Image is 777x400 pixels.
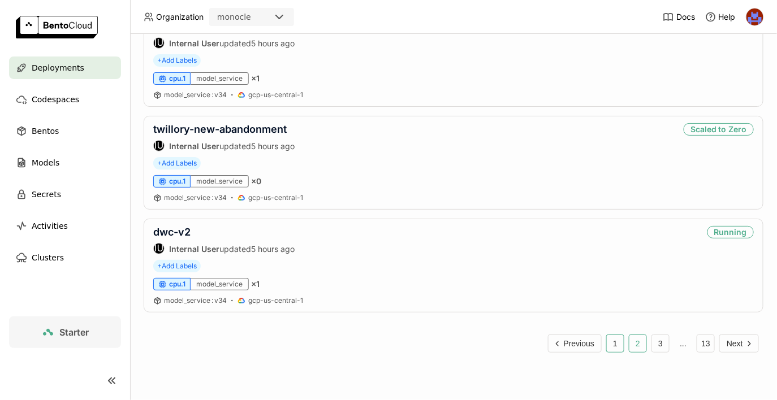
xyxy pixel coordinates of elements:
[169,141,219,151] strong: Internal User
[153,226,191,238] a: dwc-v2
[251,176,261,186] span: × 0
[727,339,743,348] span: Next
[211,296,213,305] span: :
[154,141,164,151] div: IU
[169,280,185,289] span: cpu.1
[211,193,213,202] span: :
[719,12,736,22] span: Help
[164,296,227,305] span: model_service v34
[59,327,89,338] span: Starter
[32,156,59,169] span: Models
[153,243,165,254] div: Internal User
[153,140,165,151] div: Internal User
[606,334,624,353] button: 1
[9,316,121,348] a: Starter
[154,244,164,254] div: IU
[32,61,84,75] span: Deployments
[674,334,692,353] button: ...
[191,278,249,290] div: model_service
[32,124,59,138] span: Bentos
[719,334,759,353] button: Next
[248,193,303,202] span: gcp-us-central-1
[164,296,227,305] a: model_service:v34
[156,12,204,22] span: Organization
[251,73,260,84] span: × 1
[32,251,64,264] span: Clusters
[251,38,295,48] span: 5 hours ago
[9,246,121,269] a: Clusters
[191,72,249,85] div: model_service
[169,177,185,186] span: cpu.1
[153,37,295,49] div: updated
[153,140,295,151] div: updated
[248,296,303,305] span: gcp-us-central-1
[32,188,61,201] span: Secrets
[169,38,219,48] strong: Internal User
[211,90,213,99] span: :
[164,193,227,202] span: model_service v34
[248,90,303,99] span: gcp-us-central-1
[252,12,253,23] input: Selected monocle.
[153,54,201,67] span: +Add Labels
[164,90,227,99] a: model_service:v34
[697,334,715,353] button: 13
[9,215,121,237] a: Activities
[153,157,201,169] span: +Add Labels
[9,120,121,142] a: Bentos
[217,11,251,23] div: monocle
[9,56,121,79] a: Deployments
[548,334,602,353] button: Previous
[169,244,219,254] strong: Internal User
[705,11,736,23] div: Help
[676,12,695,22] span: Docs
[32,219,68,233] span: Activities
[164,90,227,99] span: model_service v34
[564,339,594,348] span: Previous
[251,141,295,151] span: 5 hours ago
[153,243,295,254] div: updated
[153,123,287,135] a: twillory-new-abandonment
[707,226,754,238] div: Running
[154,38,164,48] div: IU
[251,279,260,289] span: × 1
[169,74,185,83] span: cpu.1
[153,37,165,49] div: Internal User
[164,193,227,202] a: model_service:v34
[153,260,201,272] span: +Add Labels
[663,11,695,23] a: Docs
[651,334,670,353] button: 3
[9,151,121,174] a: Models
[684,123,754,136] div: Scaled to Zero
[191,175,249,188] div: model_service
[746,8,763,25] img: Noa Tavron
[251,244,295,254] span: 5 hours ago
[16,16,98,38] img: logo
[9,88,121,111] a: Codespaces
[9,183,121,206] a: Secrets
[32,93,79,106] span: Codespaces
[629,334,647,353] button: 2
